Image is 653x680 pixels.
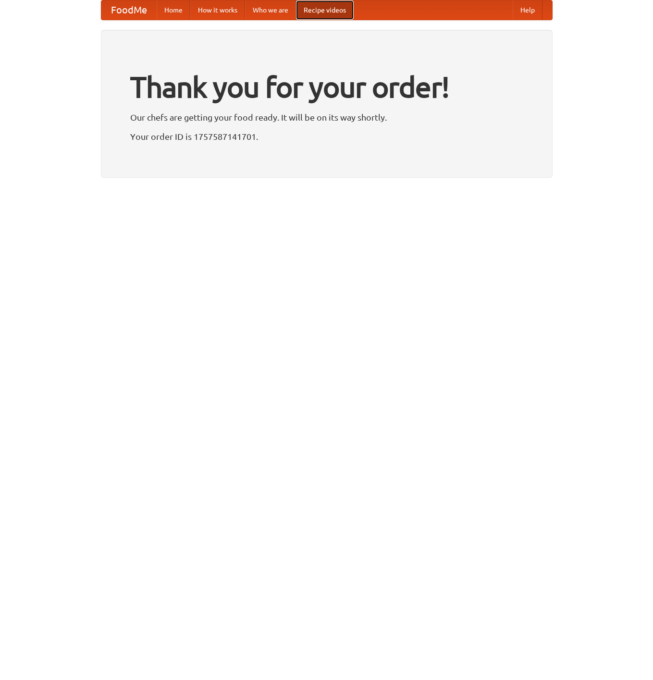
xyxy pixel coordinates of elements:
[190,0,245,20] a: How it works
[296,0,354,20] a: Recipe videos
[157,0,190,20] a: Home
[513,0,542,20] a: Help
[130,129,523,144] p: Your order ID is 1757587141701.
[245,0,296,20] a: Who we are
[101,0,157,20] a: FoodMe
[130,64,523,110] h1: Thank you for your order!
[130,110,523,124] p: Our chefs are getting your food ready. It will be on its way shortly.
